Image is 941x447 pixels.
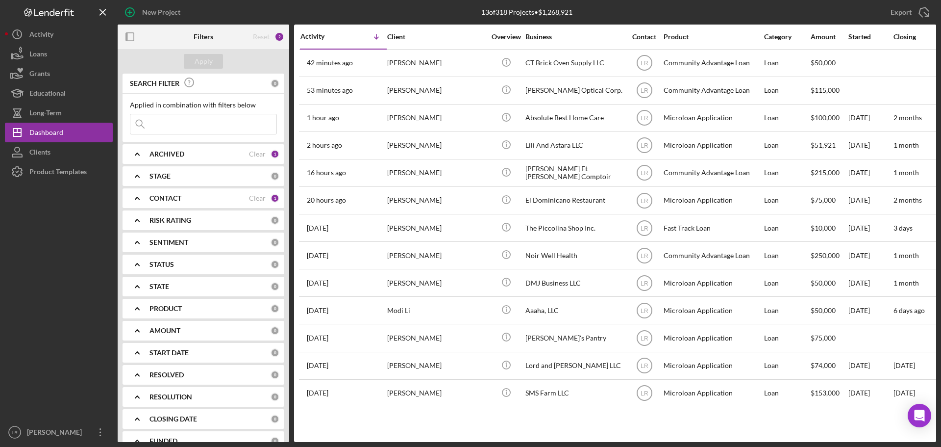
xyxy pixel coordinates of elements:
div: Microloan Application [664,380,762,406]
div: CT Brick Oven Supply LLC [525,50,623,76]
text: LR [641,307,648,314]
div: Apply [195,54,213,69]
div: Loan [764,160,810,186]
div: [DATE] [848,242,892,268]
div: $75,000 [811,187,847,213]
div: Clear [249,150,266,158]
div: Microloan Application [664,325,762,351]
div: 0 [271,370,279,379]
text: LR [641,87,648,94]
div: $100,000 [811,105,847,131]
div: [DATE] [848,160,892,186]
time: 2 months [893,113,922,122]
b: Filters [194,33,213,41]
b: CONTACT [149,194,181,202]
time: 2025-08-15 13:18 [307,279,328,287]
time: 1 month [893,141,919,149]
b: SEARCH FILTER [130,79,179,87]
b: RISK RATING [149,216,191,224]
b: CLOSING DATE [149,415,197,423]
div: Loan [764,215,810,241]
div: Overview [488,33,524,41]
div: 0 [271,326,279,335]
div: Loan [764,325,810,351]
button: LR[PERSON_NAME] [5,422,113,442]
div: $50,000 [811,297,847,323]
div: 0 [271,437,279,446]
b: AMOUNT [149,327,180,335]
text: LR [12,430,18,435]
div: [DATE] [848,105,892,131]
time: 2 months [893,196,922,204]
div: [PERSON_NAME] Optical Corp. [525,78,623,104]
div: Microloan Application [664,187,762,213]
div: Noir Well Health [525,242,623,268]
div: [PERSON_NAME] [387,50,485,76]
div: Loan [764,50,810,76]
div: [PERSON_NAME] [387,160,485,186]
div: Microloan Application [664,353,762,379]
div: Microloan Application [664,105,762,131]
div: [PERSON_NAME] [387,132,485,158]
button: Apply [184,54,223,69]
div: Community Advantage Loan [664,78,762,104]
div: Grants [29,64,50,86]
div: Export [891,2,912,22]
div: Activity [29,25,53,47]
time: [DATE] [893,389,915,397]
div: Loan [764,270,810,296]
text: LR [641,280,648,287]
div: Microloan Application [664,270,762,296]
div: $10,000 [811,215,847,241]
div: SMS Farm LLC [525,380,623,406]
button: Educational [5,83,113,103]
time: 2025-08-20 13:14 [307,252,328,260]
button: Dashboard [5,123,113,142]
div: Loan [764,105,810,131]
div: [PERSON_NAME] Et [PERSON_NAME] Comptoir [525,160,623,186]
time: [DATE] [893,361,915,369]
time: 6 days ago [893,306,925,315]
button: Clients [5,142,113,162]
div: Community Advantage Loan [664,160,762,186]
time: 2025-08-22 15:15 [307,86,353,94]
button: Activity [5,25,113,44]
div: $74,000 [811,353,847,379]
time: 2025-08-21 02:04 [307,224,328,232]
time: 2025-08-22 15:25 [307,59,353,67]
div: [PERSON_NAME] [25,422,88,445]
a: Product Templates [5,162,113,182]
b: START DATE [149,349,189,357]
time: 2025-08-21 23:08 [307,169,346,177]
text: LR [641,225,648,232]
text: LR [641,335,648,342]
div: Applied in combination with filters below [130,101,277,109]
b: ARCHIVED [149,150,184,158]
div: 0 [271,348,279,357]
div: 0 [271,282,279,291]
div: 0 [271,260,279,269]
div: 1 [271,150,279,158]
div: Aaaha, LLC [525,297,623,323]
div: [DATE] [848,132,892,158]
div: 0 [271,415,279,423]
div: 13 of 318 Projects • $1,268,921 [481,8,572,16]
div: [DATE] [848,297,892,323]
div: Started [848,33,892,41]
button: Loans [5,44,113,64]
div: Microloan Application [664,297,762,323]
div: Reset [253,33,270,41]
time: 2025-05-01 20:53 [307,362,328,369]
div: Clients [29,142,50,164]
div: [PERSON_NAME] [387,187,485,213]
time: 1 month [893,251,919,260]
div: $250,000 [811,242,847,268]
div: 2 [274,32,284,42]
div: Client [387,33,485,41]
b: FUNDED [149,437,177,445]
time: 1 month [893,279,919,287]
div: Loan [764,297,810,323]
div: [DATE] [848,215,892,241]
